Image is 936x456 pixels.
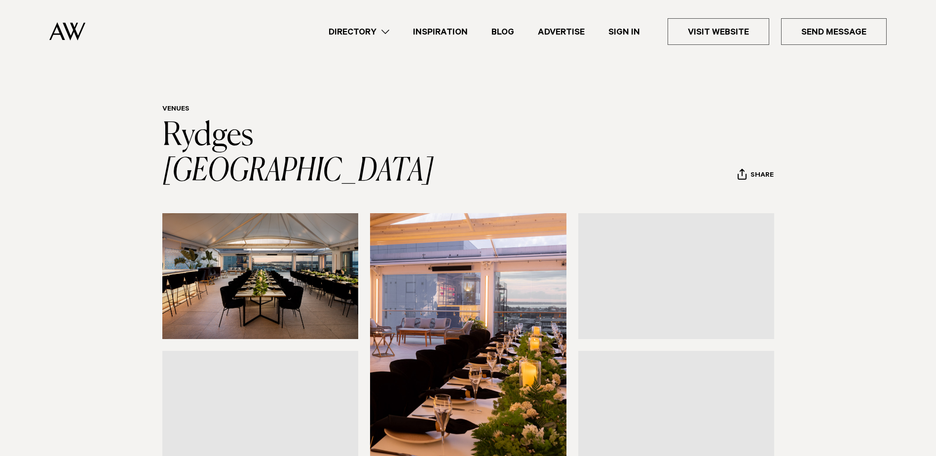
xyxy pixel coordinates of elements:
a: Advertise [526,25,597,38]
img: wedding rooftop space auckland [162,213,359,339]
a: Venues [162,106,189,114]
a: wedding venue auckland city [578,213,775,339]
a: Sign In [597,25,652,38]
span: Share [750,171,774,181]
a: Blog [480,25,526,38]
img: Auckland Weddings Logo [49,22,85,40]
a: Inspiration [401,25,480,38]
a: Visit Website [668,18,769,45]
a: Send Message [781,18,887,45]
a: Directory [317,25,401,38]
button: Share [737,168,774,183]
a: Rydges [GEOGRAPHIC_DATA] [162,120,434,188]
